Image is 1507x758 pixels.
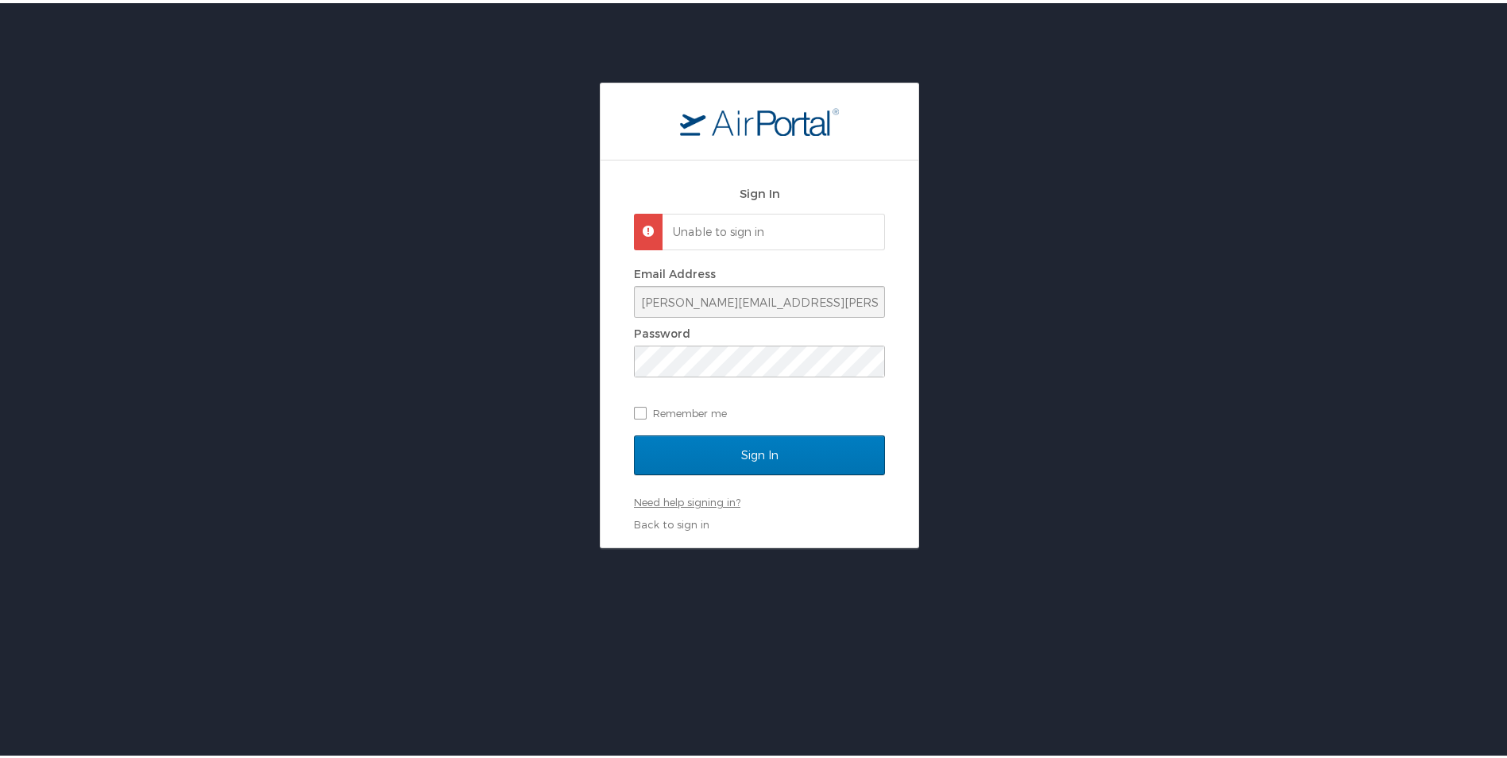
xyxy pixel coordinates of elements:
h2: Sign In [634,181,885,199]
label: Password [634,323,690,337]
img: logo [680,104,839,133]
label: Remember me [634,398,885,422]
p: Unable to sign in [673,221,870,237]
a: Need help signing in? [634,493,740,505]
input: Sign In [634,432,885,472]
label: Email Address [634,264,716,277]
a: Back to sign in [634,515,709,528]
